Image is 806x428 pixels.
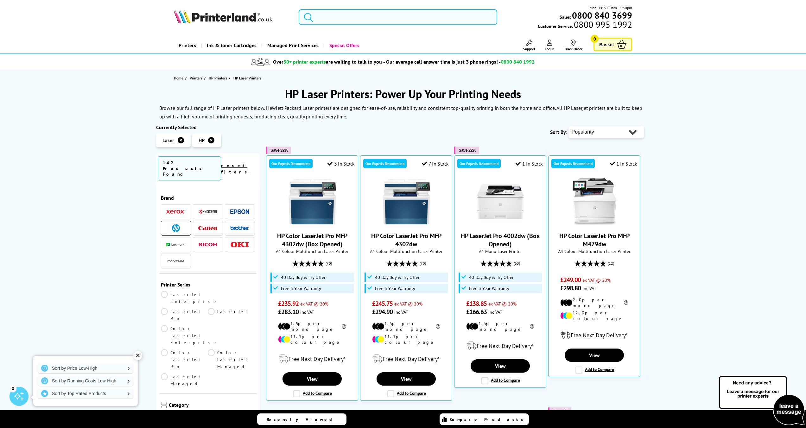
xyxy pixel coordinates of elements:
[610,160,637,167] div: 1 In Stock
[514,257,520,269] span: (63)
[591,35,599,43] span: 0
[270,248,355,254] span: A4 Colour Multifunction Laser Printer
[372,308,393,316] span: £294.90
[230,241,249,249] a: OKI
[545,47,555,51] span: Log In
[523,40,535,51] a: Support
[488,301,517,307] span: ex VAT @ 20%
[466,299,487,308] span: £138.85
[230,208,249,216] a: Epson
[323,37,364,53] a: Special Offers
[501,59,535,65] span: 0800 840 1992
[375,275,420,280] span: 40 Day Buy & Try Offer
[571,220,618,227] a: HP Color LaserJet Pro MFP M479dw
[190,75,202,81] span: Printers
[161,308,208,322] a: LaserJet Pro
[198,226,217,230] img: Canon
[560,310,628,321] li: 12.0p per colour page
[208,308,255,322] a: LaserJet
[174,9,273,23] img: Printerland Logo
[278,334,346,345] li: 11.1p per colour page
[551,159,595,168] div: Our Experts Recommend
[477,178,524,225] img: HP LaserJet Pro 4002dw (Box Opened)
[372,299,393,308] span: £245.75
[267,417,339,422] span: Recently Viewed
[161,195,255,201] span: Brand
[560,276,581,284] span: £249.00
[166,224,185,232] a: HP
[283,59,326,65] span: 30+ printer experts
[158,156,221,180] span: 142 Products Found
[270,350,355,368] div: modal_delivery
[422,160,449,167] div: 7 In Stock
[198,241,217,249] a: Ricoh
[190,75,204,81] a: Printers
[560,284,581,292] span: £298.80
[458,337,543,355] div: modal_delivery
[161,402,167,408] img: Category
[377,372,435,386] a: View
[469,286,509,291] span: Free 3 Year Warranty
[166,241,185,249] a: Lexmark
[394,301,422,307] span: ex VAT @ 20%
[281,286,321,291] span: Free 3 Year Warranty
[199,137,205,143] span: HP
[371,232,441,248] a: HP Color LaserJet Pro MFP 4302dw
[420,257,426,269] span: (70)
[159,105,642,120] p: Browse our full range of HP Laser printers below. Hewlett Packard Laser printers are designed for...
[488,309,502,315] span: inc VAT
[582,285,596,291] span: inc VAT
[300,301,328,307] span: ex VAT @ 20%
[261,37,323,53] a: Managed Print Services
[278,321,346,332] li: 1.9p per mono page
[166,208,185,216] a: Xerox
[450,417,527,422] span: Compare Products
[208,349,255,370] a: Color LaserJet Managed
[548,407,571,415] button: Save 6%
[38,363,133,373] a: Sort by Price Low-High
[38,376,133,386] a: Sort by Running Costs Low-High
[363,159,407,168] div: Our Experts Recommend
[209,75,227,81] span: HP Printers
[458,248,543,254] span: A4 Mono Laser Printer
[538,22,632,29] span: Customer Service:
[166,257,185,265] a: Pantum
[481,377,520,384] label: Add to Compare
[387,390,426,397] label: Add to Compare
[10,385,16,392] div: 2
[375,286,415,291] span: Free 3 Year Warranty
[269,159,313,168] div: Our Experts Recommend
[560,14,571,20] span: Sales:
[300,309,314,315] span: inc VAT
[207,37,257,53] span: Ink & Toner Cartridges
[364,350,449,368] div: modal_delivery
[599,40,614,49] span: Basket
[156,86,650,101] h1: HP Laser Printers: Power Up Your Printing Needs
[230,209,249,214] img: Epson
[198,224,217,232] a: Canon
[461,232,540,248] a: HP LaserJet Pro 4002dw (Box Opened)
[383,178,430,225] img: HP Color LaserJet Pro MFP 4302dw
[257,413,346,425] a: Recently Viewed
[550,129,567,135] span: Sort By:
[383,59,535,65] span: - Our average call answer time is just 3 phone rings! -
[327,160,355,167] div: 3 In Stock
[233,76,261,80] span: HP Laser Printers
[38,388,133,399] a: Sort by Top Rated Products
[477,220,524,227] a: HP LaserJet Pro 4002dw (Box Opened)
[559,232,630,248] a: HP Color LaserJet Pro MFP M479dw
[552,326,637,344] div: modal_delivery
[198,208,217,216] a: Kyocera
[270,148,288,153] span: Save 32%
[278,308,299,316] span: £283.10
[161,349,208,370] a: Color LaserJet Pro
[575,367,614,374] label: Add to Compare
[383,220,430,227] a: HP Color LaserJet Pro MFP 4302dw
[198,209,217,214] img: Kyocera
[156,124,260,130] div: Currently Selected
[273,59,382,65] span: Over are waiting to talk to you
[169,402,255,409] span: Category
[221,163,251,175] a: reset filters
[459,148,476,153] span: Save 22%
[552,248,637,254] span: A4 Colour Multifunction Laser Printer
